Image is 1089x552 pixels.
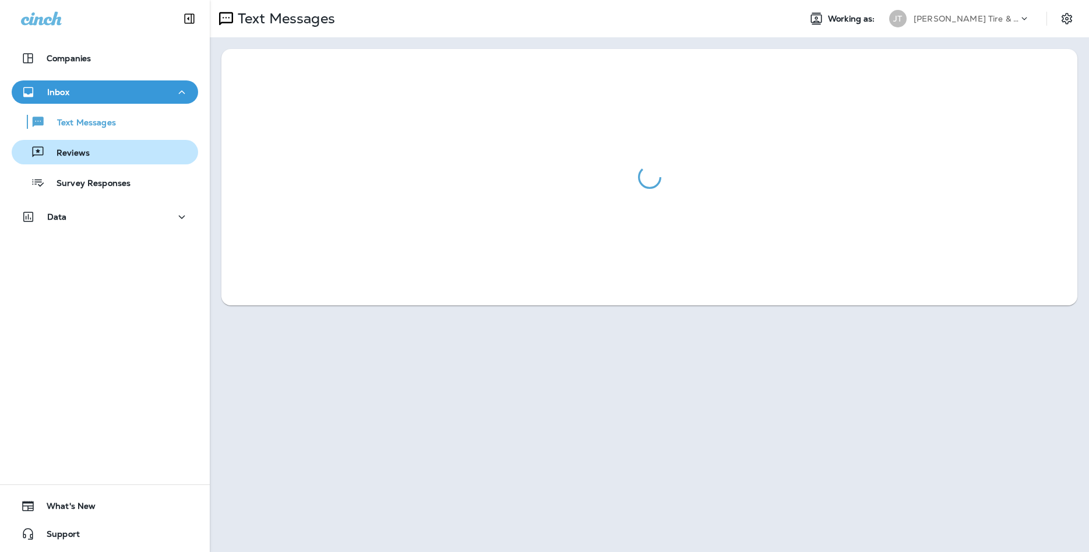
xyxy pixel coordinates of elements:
[45,118,116,129] p: Text Messages
[1056,8,1077,29] button: Settings
[45,178,131,189] p: Survey Responses
[12,140,198,164] button: Reviews
[12,205,198,228] button: Data
[47,54,91,63] p: Companies
[12,170,198,195] button: Survey Responses
[173,7,206,30] button: Collapse Sidebar
[914,14,1018,23] p: [PERSON_NAME] Tire & Auto
[47,212,67,221] p: Data
[45,148,90,159] p: Reviews
[12,522,198,546] button: Support
[47,87,69,97] p: Inbox
[35,501,96,515] span: What's New
[828,14,877,24] span: Working as:
[35,529,80,543] span: Support
[12,47,198,70] button: Companies
[12,110,198,134] button: Text Messages
[12,80,198,104] button: Inbox
[233,10,335,27] p: Text Messages
[889,10,907,27] div: JT
[12,494,198,518] button: What's New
